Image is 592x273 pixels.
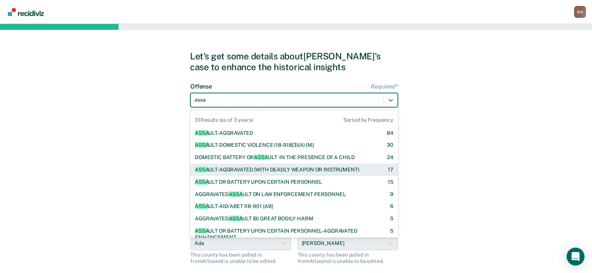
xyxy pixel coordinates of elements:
[195,167,208,173] span: ASSA
[388,179,393,185] div: 15
[390,203,393,210] div: 6
[195,228,377,241] div: ULT OR BATTERY UPON CERTAIN PERSONNEL-AGGRAVATED ENHANCEMENT
[229,191,242,197] span: ASSA
[190,109,398,115] div: If there are multiple charges for this case, choose the most severe
[567,248,585,266] div: Open Intercom Messenger
[195,130,208,136] span: ASSA
[388,167,393,173] div: 17
[387,154,393,161] div: 24
[387,130,393,136] div: 84
[390,228,393,241] div: 5
[195,203,208,209] span: ASSA
[370,83,398,90] span: Required*
[254,154,267,160] span: ASSA
[574,6,586,18] div: B N
[387,142,393,148] div: 30
[195,228,208,234] span: ASSA
[190,83,398,90] label: Offense
[195,215,313,222] div: AGGRAVATED ULT (B) GREAT BODILY HARM
[229,215,242,221] span: ASSA
[195,142,208,148] span: ASSA
[195,130,253,136] div: ULT-AGGRAVATED
[190,51,402,72] div: Let's get some details about [PERSON_NAME]'s case to enhance the historical insights
[195,179,208,185] span: ASSA
[195,203,273,210] div: ULT-AID/ABET I18-901 {AB}
[195,167,359,173] div: ULT-AGGRAVATED (WITH DEADLY WEAPON OR INSTRUMENT)
[195,142,314,148] div: ULT-DOMESTIC VIOLENCE I18-918(3)(A) {M}
[390,191,393,198] div: 9
[195,179,322,185] div: ULT OR BATTERY UPON CERTAIN PERSONNEL
[195,191,346,198] div: AGGRAVATED ULT ON LAW ENFORCEMENT PERSONNEL
[390,215,393,222] div: 5
[195,154,355,161] div: DOMESTIC BATTERY OR ULT -IN THE PRESENCE OF A CHILD
[298,252,398,264] div: This county has been pulled in from Atlas and is unable to be edited.
[190,252,291,264] div: This county has been pulled in from Atlas and is unable to be edited.
[343,117,393,123] span: Sorted by Frequency
[195,117,253,123] span: 31 Results (as of 3 years)
[8,8,44,16] img: Recidiviz
[574,6,586,18] button: Profile dropdown button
